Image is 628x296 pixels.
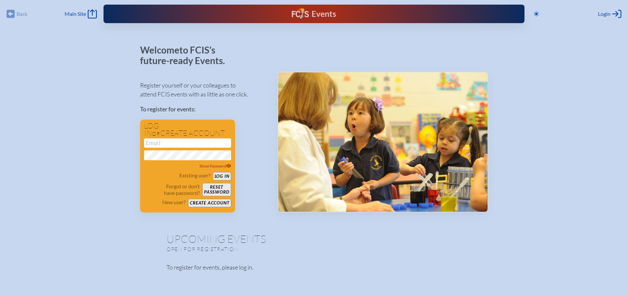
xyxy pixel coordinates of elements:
div: FCIS Events — Future ready [219,8,408,20]
p: Open for registration [166,246,341,252]
button: Create account [188,199,231,207]
button: Log in [213,172,231,180]
p: To register for events, please log in. [166,263,462,272]
p: Register yourself or your colleagues to attend FCIS events with as little as one click. [140,81,267,99]
p: Forgot or don’t have password? [144,183,200,196]
input: Email [144,138,231,148]
p: To register for events: [140,105,267,114]
span: Login [598,11,611,17]
button: Resetpassword [202,183,231,196]
span: Main Site [65,11,86,17]
p: New user? [162,199,186,205]
h1: Log in create account [144,122,231,137]
h1: Upcoming Events [166,234,462,244]
a: Main Site [65,9,97,18]
p: Welcome to FCIS’s future-ready Events. [140,45,232,66]
img: Events [278,72,488,212]
p: Existing user? [179,172,210,179]
span: or [152,130,160,137]
span: Show Password [199,164,231,168]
